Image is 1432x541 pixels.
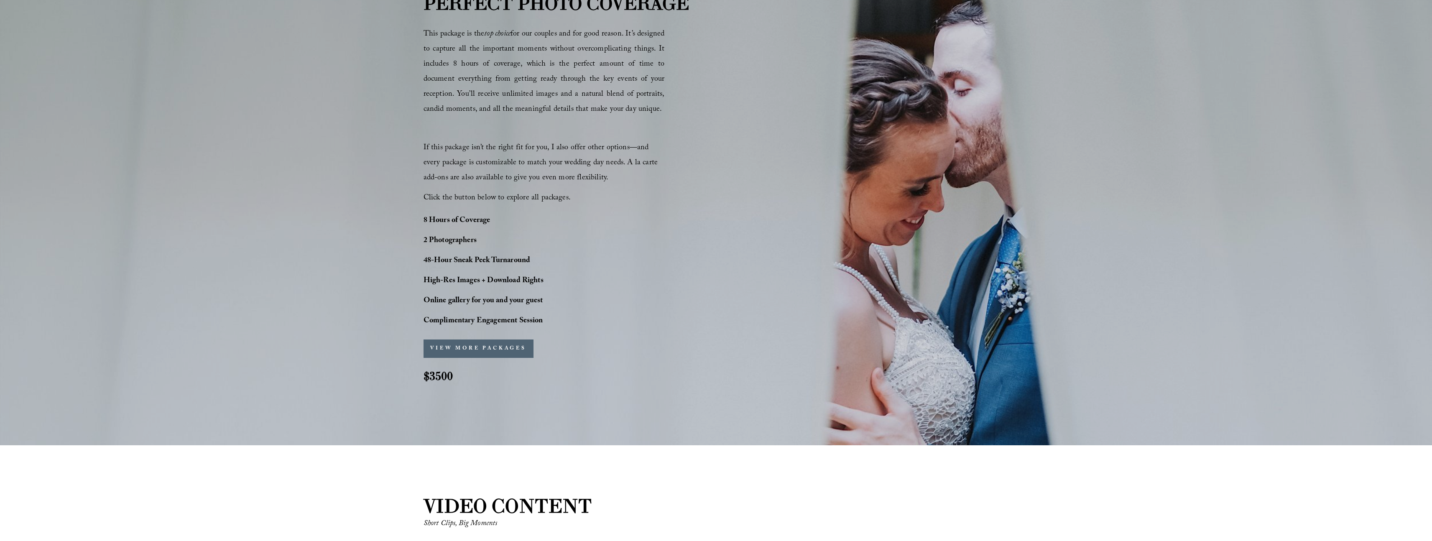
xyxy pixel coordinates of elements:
[424,368,453,383] strong: $3500
[424,275,544,288] strong: High-Res Images + Download Rights
[424,255,531,268] strong: 48-Hour Sneak Peek Turnaround
[424,494,592,518] strong: VIDEO CONTENT
[424,214,490,227] strong: 8 Hours of Coverage
[424,192,571,205] span: Click the button below to explore all packages.
[424,518,498,531] em: Short Clips, Big Moments
[424,315,543,328] strong: Complimentary Engagement Session
[424,28,665,116] span: This package is the for our couples and for good reason. It’s designed to capture all the importa...
[424,339,533,358] button: VIEW MORE PACKAGES
[424,295,543,308] strong: Online gallery for you and your guest
[484,28,511,41] em: top choice
[424,235,477,248] strong: 2 Photographers
[424,142,660,185] span: If this package isn’t the right fit for you, I also offer other options—and every package is cust...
